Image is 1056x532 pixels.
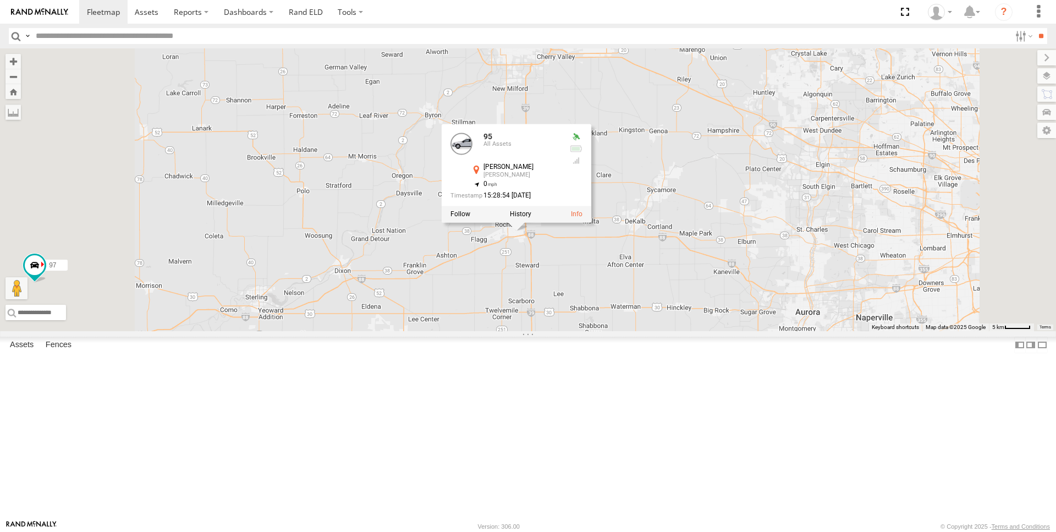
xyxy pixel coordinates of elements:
[5,277,28,299] button: Drag Pegman onto the map to open Street View
[5,54,21,69] button: Zoom in
[1037,123,1056,138] label: Map Settings
[924,4,956,20] div: Jamie Farr
[510,211,531,218] label: View Asset History
[1037,337,1048,353] label: Hide Summary Table
[450,133,472,155] a: View Asset Details
[5,84,21,99] button: Zoom Home
[40,337,77,353] label: Fences
[450,193,560,200] div: Date/time of location update
[1014,337,1025,353] label: Dock Summary Table to the Left
[571,211,582,218] a: View Asset Details
[569,145,582,153] div: No voltage information received from this device.
[6,521,57,532] a: Visit our Website
[1025,337,1036,353] label: Dock Summary Table to the Right
[483,163,560,171] div: [PERSON_NAME]
[569,133,582,141] div: Valid GPS Fix
[483,141,560,148] div: All Assets
[4,337,39,353] label: Assets
[872,323,919,331] button: Keyboard shortcuts
[49,261,56,269] span: 97
[450,211,470,218] label: Realtime tracking of Asset
[926,324,986,330] span: Map data ©2025 Google
[5,69,21,84] button: Zoom out
[569,156,582,165] div: GSM Signal = 4
[483,132,492,141] a: 95
[995,3,1013,21] i: ?
[483,180,497,188] span: 0
[1039,325,1051,330] a: Terms (opens in new tab)
[483,172,560,178] div: [PERSON_NAME]
[11,8,68,16] img: rand-logo.svg
[478,523,520,530] div: Version: 306.00
[992,324,1004,330] span: 5 km
[5,105,21,120] label: Measure
[992,523,1050,530] a: Terms and Conditions
[1011,28,1035,44] label: Search Filter Options
[23,28,32,44] label: Search Query
[941,523,1050,530] div: © Copyright 2025 -
[989,323,1034,331] button: Map Scale: 5 km per 44 pixels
